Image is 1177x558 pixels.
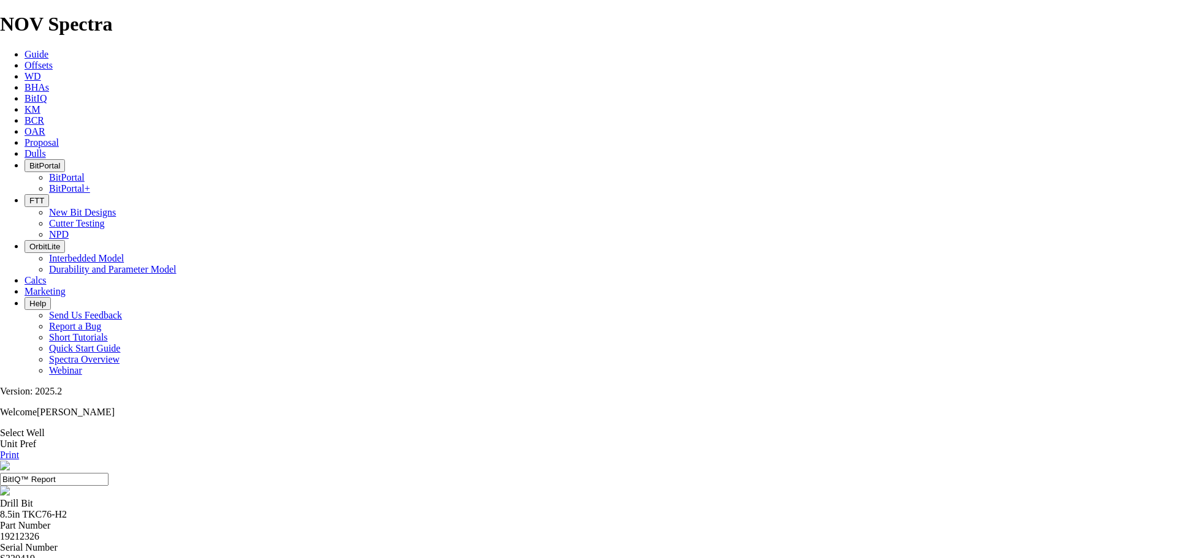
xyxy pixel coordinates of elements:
a: Marketing [25,286,66,296]
a: KM [25,104,40,115]
button: Help [25,297,51,310]
a: Webinar [49,365,82,375]
a: Durability and Parameter Model [49,264,177,274]
a: New Bit Designs [49,207,116,217]
a: WD [25,71,41,81]
a: BitPortal [49,172,85,183]
span: BitPortal [29,161,60,170]
a: Send Us Feedback [49,310,122,320]
span: FTT [29,196,44,205]
a: Guide [25,49,48,59]
a: BCR [25,115,44,126]
a: Proposal [25,137,59,148]
button: FTT [25,194,49,207]
a: BHAs [25,82,49,92]
a: Cutter Testing [49,218,105,228]
a: BitPortal+ [49,183,90,194]
a: Report a Bug [49,321,101,331]
a: NPD [49,229,69,239]
a: Quick Start Guide [49,343,120,353]
a: Dulls [25,148,46,159]
a: Short Tutorials [49,332,108,342]
a: OAR [25,126,45,137]
a: Offsets [25,60,53,70]
a: Calcs [25,275,47,285]
button: OrbitLite [25,240,65,253]
a: Interbedded Model [49,253,124,263]
a: BitIQ [25,93,47,104]
span: [PERSON_NAME] [37,407,115,417]
span: Help [29,299,46,308]
button: BitPortal [25,159,65,172]
span: OrbitLite [29,242,60,251]
a: Spectra Overview [49,354,120,364]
